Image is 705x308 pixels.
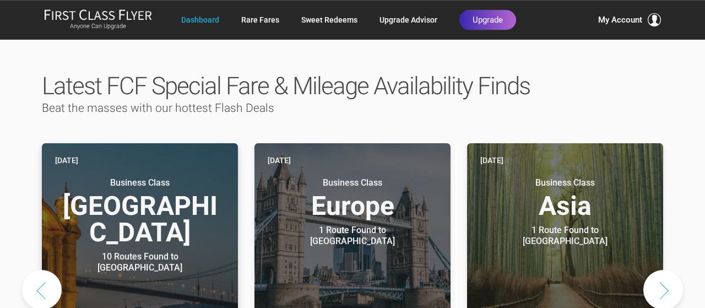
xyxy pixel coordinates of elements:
[480,177,650,219] h3: Asia
[496,225,634,247] div: 1 Route Found to [GEOGRAPHIC_DATA]
[42,72,530,100] span: Latest FCF Special Fare & Mileage Availability Finds
[71,177,209,188] small: Business Class
[241,10,279,30] a: Rare Fares
[496,177,634,188] small: Business Class
[284,177,421,188] small: Business Class
[42,101,274,115] span: Beat the masses with our hottest Flash Deals
[55,177,225,246] h3: [GEOGRAPHIC_DATA]
[480,154,503,166] time: [DATE]
[268,154,291,166] time: [DATE]
[55,154,78,166] time: [DATE]
[71,251,209,273] div: 10 Routes Found to [GEOGRAPHIC_DATA]
[44,23,152,30] small: Anyone Can Upgrade
[598,13,661,26] button: My Account
[379,10,437,30] a: Upgrade Advisor
[268,177,437,219] h3: Europe
[44,9,152,31] a: First Class FlyerAnyone Can Upgrade
[301,10,357,30] a: Sweet Redeems
[459,10,516,30] a: Upgrade
[284,225,421,247] div: 1 Route Found to [GEOGRAPHIC_DATA]
[181,10,219,30] a: Dashboard
[598,13,642,26] span: My Account
[44,9,152,20] img: First Class Flyer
